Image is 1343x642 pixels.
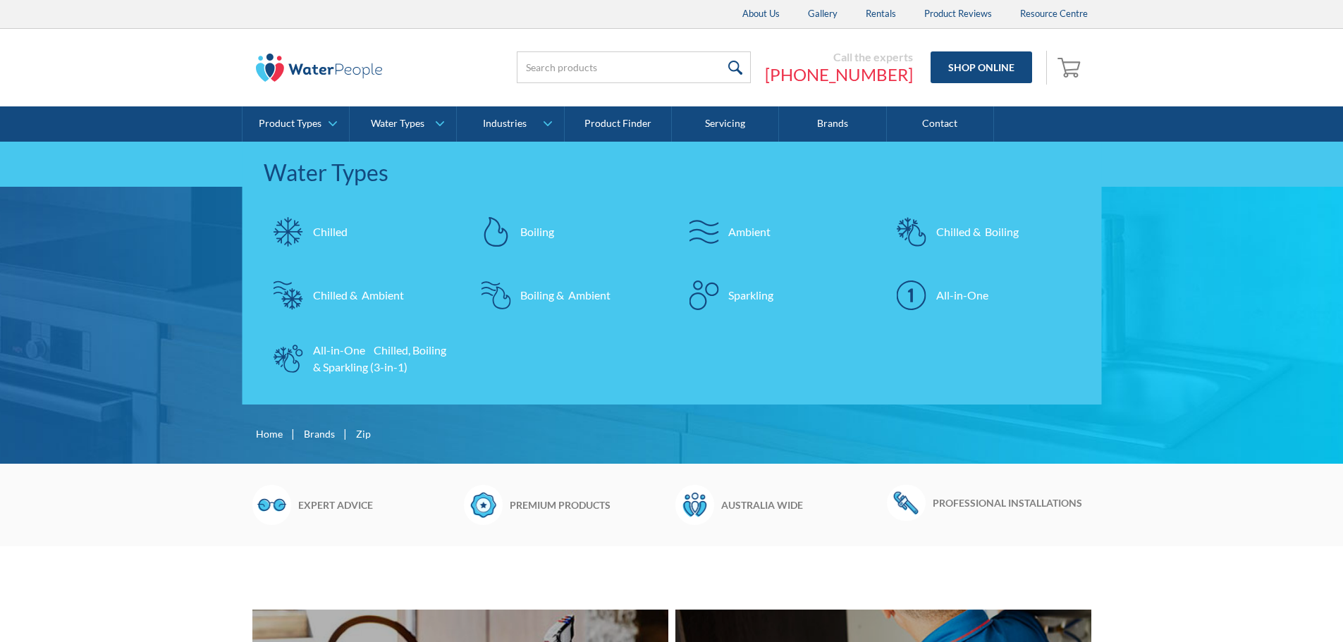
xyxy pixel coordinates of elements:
[252,485,291,524] img: Glasses
[728,223,771,240] div: Ambient
[517,51,751,83] input: Search products
[887,271,1081,320] a: All-in-One
[936,223,1019,240] div: Chilled & Boiling
[510,498,668,512] h6: Premium products
[471,271,665,320] a: Boiling & Ambient
[887,485,926,520] img: Wrench
[721,498,880,512] h6: Australia wide
[290,425,297,442] div: |
[256,54,383,82] img: The Water People
[887,106,994,142] a: Contact
[931,51,1032,83] a: Shop Online
[483,118,527,130] div: Industries
[520,287,611,304] div: Boiling & Ambient
[298,498,457,512] h6: Expert advice
[728,287,773,304] div: Sparkling
[933,495,1091,510] h6: Professional installations
[779,106,886,142] a: Brands
[1054,51,1088,85] a: Open empty cart
[565,106,672,142] a: Product Finder
[520,223,554,240] div: Boiling
[259,118,321,130] div: Product Types
[765,50,913,64] div: Call the experts
[350,106,456,142] a: Water Types
[256,426,283,441] a: Home
[936,287,988,304] div: All-in-One
[471,207,665,257] a: Boiling
[371,118,424,130] div: Water Types
[313,342,450,376] div: All-in-One Chilled, Boiling & Sparkling (3-in-1)
[679,271,873,320] a: Sparkling
[887,207,1081,257] a: Chilled & Boiling
[765,64,913,85] a: [PHONE_NUMBER]
[243,142,1102,405] nav: Water Types
[304,426,335,441] a: Brands
[313,287,404,304] div: Chilled & Ambient
[457,106,563,142] a: Industries
[675,485,714,524] img: Waterpeople Symbol
[264,271,458,320] a: Chilled & Ambient
[264,207,458,257] a: Chilled
[679,207,873,257] a: Ambient
[672,106,779,142] a: Servicing
[313,223,348,240] div: Chilled
[342,425,349,442] div: |
[264,156,1081,190] div: Water Types
[464,485,503,524] img: Badge
[356,426,371,441] div: Zip
[243,106,349,142] a: Product Types
[264,334,458,383] a: All-in-One Chilled, Boiling & Sparkling (3-in-1)
[1057,56,1084,78] img: shopping cart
